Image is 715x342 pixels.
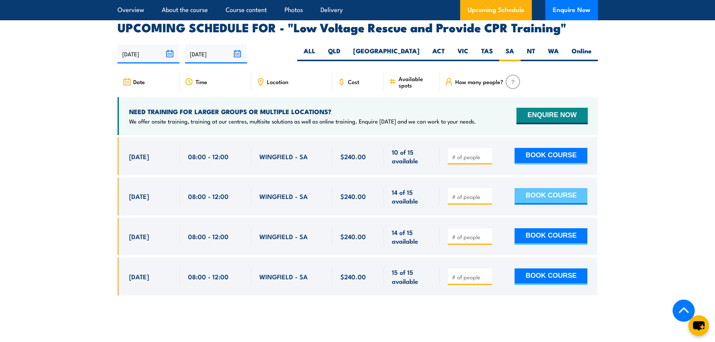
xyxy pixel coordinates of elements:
[565,47,598,61] label: Online
[348,78,359,85] span: Cost
[129,107,476,116] h4: NEED TRAINING FOR LARGER GROUPS OR MULTIPLE LOCATIONS?
[392,268,431,285] span: 15 of 15 available
[129,118,476,125] p: We offer onsite training, training at our centres, multisite solutions as well as online training...
[475,47,499,61] label: TAS
[188,152,229,161] span: 08:00 - 12:00
[188,232,229,241] span: 08:00 - 12:00
[259,192,308,200] span: WINGFIELD - SA
[188,192,229,200] span: 08:00 - 12:00
[188,272,229,281] span: 08:00 - 12:00
[426,47,451,61] label: ACT
[452,273,489,281] input: # of people
[392,228,431,246] span: 14 of 15 available
[515,188,587,205] button: BOOK COURSE
[129,192,149,200] span: [DATE]
[322,47,347,61] label: QLD
[347,47,426,61] label: [GEOGRAPHIC_DATA]
[259,152,308,161] span: WINGFIELD - SA
[688,315,709,336] button: chat-button
[340,152,366,161] span: $240.00
[516,108,587,124] button: ENQUIRE NOW
[117,44,179,63] input: From date
[297,47,322,61] label: ALL
[399,75,434,88] span: Available spots
[515,228,587,245] button: BOOK COURSE
[515,268,587,285] button: BOOK COURSE
[452,233,489,241] input: # of people
[452,193,489,200] input: # of people
[392,148,431,165] span: 10 of 15 available
[133,78,145,85] span: Date
[542,47,565,61] label: WA
[452,153,489,161] input: # of people
[451,47,475,61] label: VIC
[267,78,288,85] span: Location
[455,78,503,85] span: How many people?
[117,22,598,32] h2: UPCOMING SCHEDULE FOR - "Low Voltage Rescue and Provide CPR Training"
[196,78,207,85] span: Time
[521,47,542,61] label: NT
[515,148,587,164] button: BOOK COURSE
[499,47,521,61] label: SA
[129,152,149,161] span: [DATE]
[392,188,431,205] span: 14 of 15 available
[185,44,247,63] input: To date
[340,232,366,241] span: $240.00
[259,272,308,281] span: WINGFIELD - SA
[129,272,149,281] span: [DATE]
[340,192,366,200] span: $240.00
[259,232,308,241] span: WINGFIELD - SA
[129,232,149,241] span: [DATE]
[340,272,366,281] span: $240.00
